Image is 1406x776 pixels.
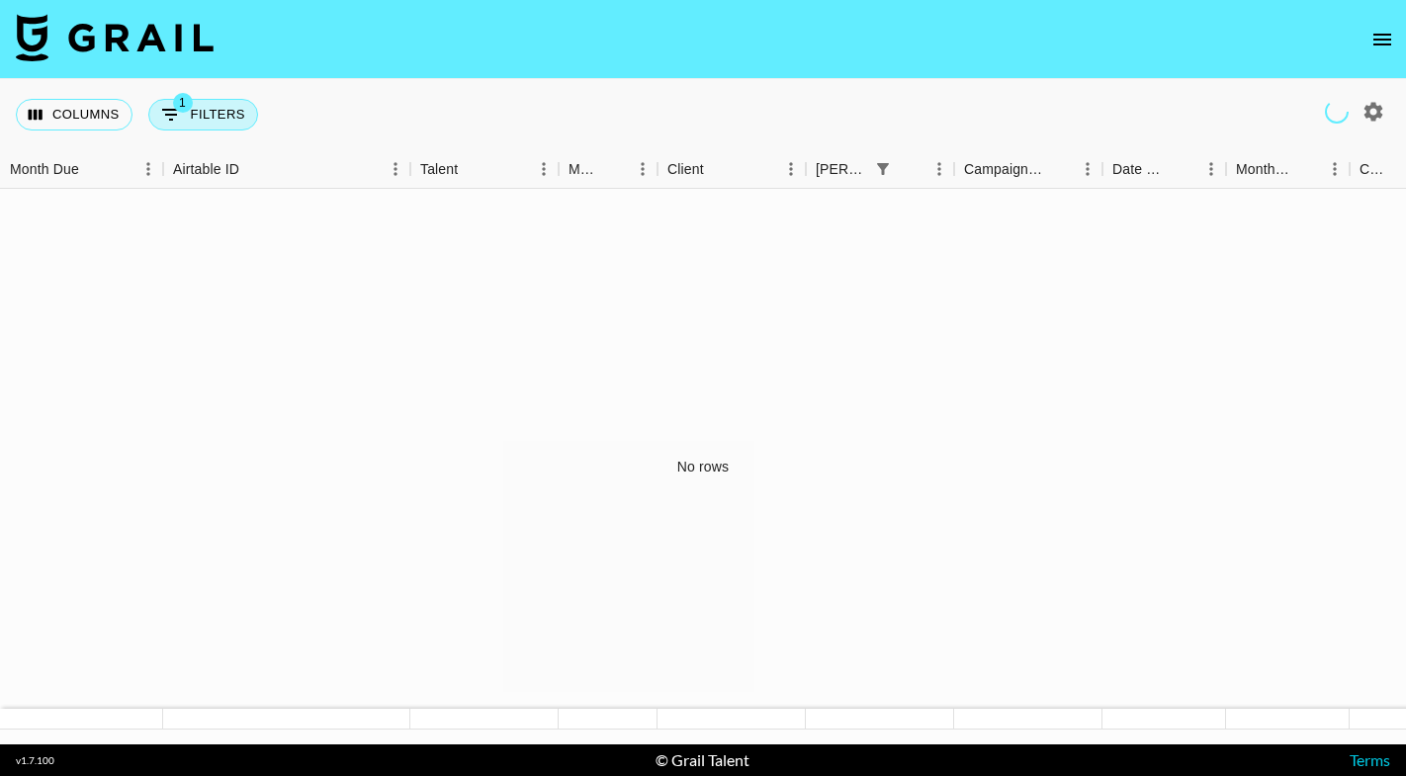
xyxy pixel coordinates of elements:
button: Sort [897,155,924,183]
div: Month Due [1236,150,1292,189]
div: Talent [420,150,458,189]
button: Sort [79,155,107,183]
button: Sort [1169,155,1196,183]
button: Sort [239,155,267,183]
div: Client [667,150,704,189]
img: Grail Talent [16,14,214,61]
button: Menu [776,154,806,184]
div: Date Created [1102,150,1226,189]
div: Airtable ID [173,150,239,189]
button: Show filters [869,155,897,183]
div: Month Due [10,150,79,189]
div: Talent [410,150,559,189]
button: Menu [1073,154,1102,184]
button: Sort [600,155,628,183]
button: Sort [704,155,732,183]
span: Refreshing users, talent, clients, campaigns, managers... [1325,100,1349,124]
div: Manager [569,150,600,189]
div: © Grail Talent [656,750,749,770]
button: Menu [924,154,954,184]
div: Manager [559,150,658,189]
button: Select columns [16,99,132,130]
div: 1 active filter [869,155,897,183]
div: Booker [806,150,954,189]
button: Menu [529,154,559,184]
button: Show filters [148,99,258,130]
button: Menu [1196,154,1226,184]
div: Client [658,150,806,189]
button: Menu [381,154,410,184]
button: Sort [1045,155,1073,183]
button: Menu [628,154,658,184]
div: Date Created [1112,150,1169,189]
div: Campaign (Type) [954,150,1102,189]
button: open drawer [1362,20,1402,59]
button: Sort [458,155,485,183]
div: [PERSON_NAME] [816,150,869,189]
a: Terms [1350,750,1390,769]
button: Sort [1292,155,1320,183]
button: Menu [133,154,163,184]
div: v 1.7.100 [16,754,54,767]
div: Airtable ID [163,150,410,189]
button: Menu [1320,154,1350,184]
span: 1 [173,93,193,113]
div: Month Due [1226,150,1350,189]
div: Currency [1360,150,1391,189]
div: Campaign (Type) [964,150,1045,189]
